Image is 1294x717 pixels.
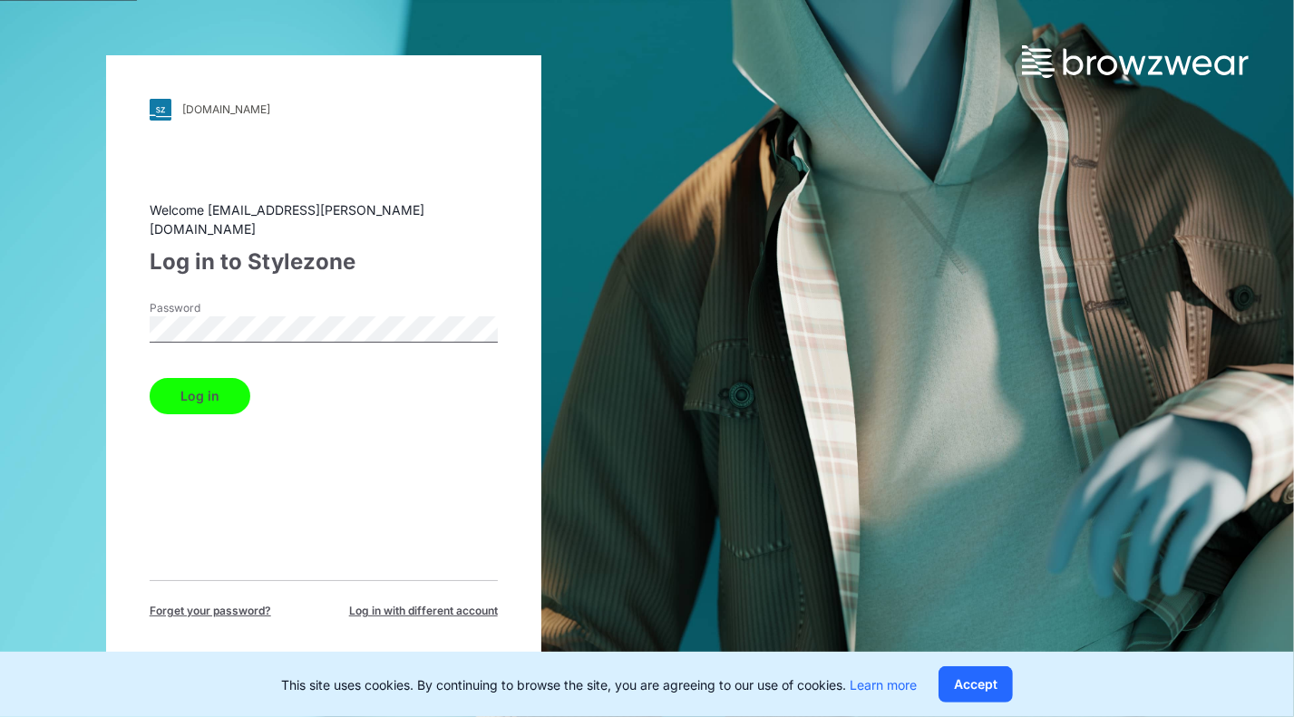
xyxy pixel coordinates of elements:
button: Log in [150,378,250,414]
label: Password [150,300,277,316]
div: [DOMAIN_NAME] [182,102,270,116]
img: browzwear-logo.73288ffb.svg [1022,45,1249,78]
span: Log in with different account [349,603,498,619]
span: Forget your password? [150,603,271,619]
div: Log in to Stylezone [150,246,498,278]
a: Learn more [850,677,917,693]
button: Accept [939,666,1013,702]
img: svg+xml;base64,PHN2ZyB3aWR0aD0iMjgiIGhlaWdodD0iMjgiIHZpZXdCb3g9IjAgMCAyOCAyOCIgZmlsbD0ibm9uZSIgeG... [150,99,171,121]
a: [DOMAIN_NAME] [150,99,498,121]
div: Welcome [EMAIL_ADDRESS][PERSON_NAME][DOMAIN_NAME] [150,200,498,238]
p: This site uses cookies. By continuing to browse the site, you are agreeing to our use of cookies. [281,675,917,694]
